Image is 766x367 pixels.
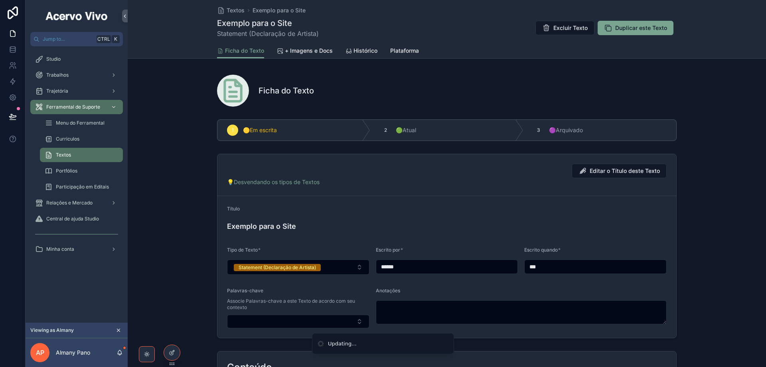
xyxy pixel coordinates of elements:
[40,132,123,146] a: Curriculos
[113,36,119,42] span: K
[227,298,369,311] span: Associe Palavras-chave a este Texto de acordo com seu contexto
[376,288,400,294] span: Anotações
[56,184,109,190] span: Participação em Editais
[30,327,74,333] span: Viewing as Almany
[396,126,416,134] span: 🟢Atual
[285,47,333,55] span: + Imagens e Docs
[259,85,314,96] h1: Ficha do Texto
[239,264,316,271] div: Statement (Declaração de Artista)
[353,47,377,55] span: Histórico
[537,127,540,133] span: 3
[30,84,123,98] a: Trajetória
[384,127,387,133] span: 2
[97,35,111,43] span: Ctrl
[227,260,369,275] button: Select Button
[598,21,673,35] button: Duplicar este Texto
[227,6,245,14] span: Textos
[46,56,61,62] span: Studio
[390,47,419,55] span: Plataforma
[30,196,123,210] a: Relações e Mercado
[46,72,69,78] span: Trabalhos
[30,212,123,226] a: Central de ajuda Studio
[227,247,258,253] span: Tipo de Texto
[549,126,583,134] span: 🟣Arquivado
[56,136,79,142] span: Curriculos
[30,242,123,256] a: Minha conta
[40,164,123,178] a: Portfólios
[225,47,264,55] span: Ficha do Texto
[40,180,123,194] a: Participação em Editais
[345,44,377,60] a: Histórico
[390,44,419,60] a: Plataforma
[30,68,123,82] a: Trabalhos
[26,46,128,267] div: scrollable content
[217,29,319,38] span: Statement (Declaração de Artista)
[30,52,123,66] a: Studio
[46,246,74,252] span: Minha conta
[227,315,369,328] button: Select Button
[243,126,277,134] span: 🟡Em escrita
[253,6,306,14] a: Exemplo para o Site
[227,206,240,212] span: Título
[46,200,93,206] span: Relações e Mercado
[40,148,123,162] a: Textos
[56,120,105,126] span: Menu do Ferramental
[376,247,400,253] span: Escrito por
[277,44,333,60] a: + Imagens e Docs
[43,36,93,42] span: Jump to...
[217,18,319,29] h1: Exemplo para o Site
[36,348,44,357] span: AP
[44,10,109,22] img: App logo
[217,44,264,59] a: Ficha do Texto
[524,247,558,253] span: Escrito quando
[40,116,123,130] a: Menu do Ferramental
[615,24,667,32] span: Duplicar este Texto
[217,6,245,14] a: Textos
[227,288,263,294] span: Palavras-chave
[46,88,68,94] span: Trajetória
[30,32,123,46] button: Jump to...CtrlK
[572,164,667,178] button: Editar o Título deste Texto
[590,167,660,175] span: Editar o Título deste Texto
[227,179,320,185] a: 💡Desvendando os tipos de Textos
[227,221,667,232] h4: Exemplo para o Site
[30,100,123,114] a: Ferramental de Suporte
[535,21,594,35] button: Excluir Texto
[232,127,234,133] span: 1
[46,216,99,222] span: Central de ajuda Studio
[553,24,588,32] span: Excluir Texto
[328,340,357,348] div: Updating...
[56,349,90,357] p: Almany Pano
[46,104,100,110] span: Ferramental de Suporte
[56,152,71,158] span: Textos
[56,168,77,174] span: Portfólios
